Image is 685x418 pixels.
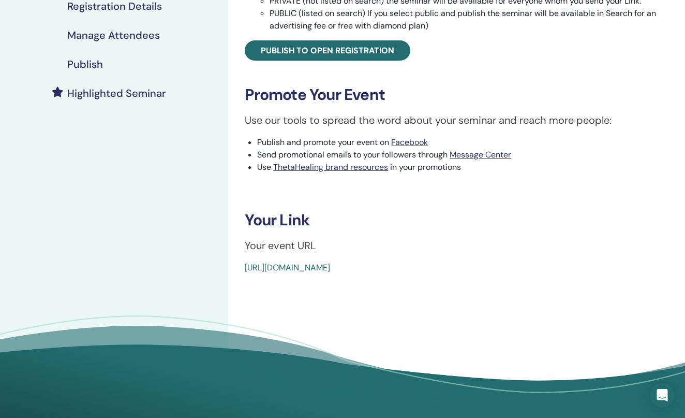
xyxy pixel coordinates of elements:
[67,58,103,70] h4: Publish
[650,383,675,408] div: Open Intercom Messenger
[67,29,160,41] h4: Manage Attendees
[245,211,668,229] h3: Your Link
[261,45,394,56] span: Publish to open registration
[245,85,668,104] h3: Promote Your Event
[273,162,388,172] a: ThetaHealing brand resources
[257,136,668,149] li: Publish and promote your event on
[67,87,166,99] h4: Highlighted Seminar
[450,149,511,160] a: Message Center
[257,161,668,174] li: Use in your promotions
[245,40,410,61] a: Publish to open registration
[245,112,668,128] p: Use our tools to spread the word about your seminar and reach more people:
[245,238,668,253] p: Your event URL
[391,137,428,148] a: Facebook
[245,262,330,273] a: [URL][DOMAIN_NAME]
[257,149,668,161] li: Send promotional emails to your followers through
[270,7,668,32] li: PUBLIC (listed on search) If you select public and publish the seminar will be available in Searc...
